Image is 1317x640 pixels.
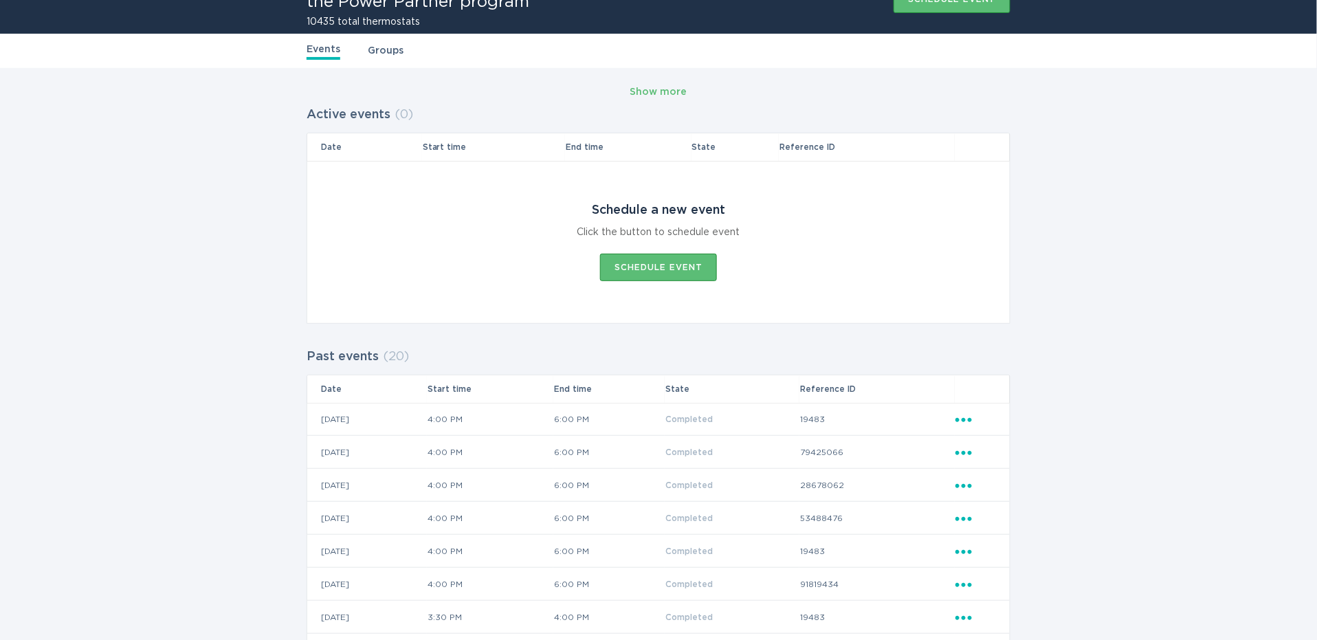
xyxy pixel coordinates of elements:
[665,514,713,522] span: Completed
[422,133,565,161] th: Start time
[307,502,427,535] td: [DATE]
[307,469,1010,502] tr: 922ef282419a4d9f94369d4b59b69f57
[799,375,955,403] th: Reference ID
[799,403,955,436] td: 19483
[307,535,427,568] td: [DATE]
[307,375,427,403] th: Date
[630,85,687,100] div: Show more
[955,577,996,592] div: Popover menu
[553,601,665,634] td: 4:00 PM
[307,344,379,369] h2: Past events
[799,601,955,634] td: 19483
[307,469,427,502] td: [DATE]
[307,133,1010,161] tr: Table Headers
[553,403,665,436] td: 6:00 PM
[307,535,1010,568] tr: c856419695344b97b330996619553a9b
[553,436,665,469] td: 6:00 PM
[600,254,717,281] button: Schedule event
[665,547,713,555] span: Completed
[383,351,409,363] span: ( 20 )
[799,535,955,568] td: 19483
[427,403,553,436] td: 4:00 PM
[630,82,687,102] button: Show more
[691,133,779,161] th: State
[577,225,740,240] div: Click the button to schedule event
[307,102,390,127] h2: Active events
[427,502,553,535] td: 4:00 PM
[553,568,665,601] td: 6:00 PM
[665,375,799,403] th: State
[427,568,553,601] td: 4:00 PM
[665,613,713,621] span: Completed
[553,469,665,502] td: 6:00 PM
[307,42,340,60] a: Events
[368,43,403,58] a: Groups
[799,469,955,502] td: 28678062
[799,568,955,601] td: 91819434
[427,469,553,502] td: 4:00 PM
[427,535,553,568] td: 4:00 PM
[665,415,713,423] span: Completed
[307,17,529,27] h2: 10435 total thermostats
[779,133,955,161] th: Reference ID
[307,436,427,469] td: [DATE]
[955,544,996,559] div: Popover menu
[307,568,427,601] td: [DATE]
[592,203,725,218] div: Schedule a new event
[307,403,427,436] td: [DATE]
[307,375,1010,403] tr: Table Headers
[565,133,691,161] th: End time
[955,610,996,625] div: Popover menu
[799,436,955,469] td: 79425066
[427,436,553,469] td: 4:00 PM
[665,448,713,456] span: Completed
[427,601,553,634] td: 3:30 PM
[955,511,996,526] div: Popover menu
[553,375,665,403] th: End time
[307,601,427,634] td: [DATE]
[615,263,702,272] div: Schedule event
[955,412,996,427] div: Popover menu
[395,109,413,121] span: ( 0 )
[955,478,996,493] div: Popover menu
[665,580,713,588] span: Completed
[799,502,955,535] td: 53488476
[307,502,1010,535] tr: 06a122dc914449f786117ef159dc4634
[553,535,665,568] td: 6:00 PM
[955,445,996,460] div: Popover menu
[553,502,665,535] td: 6:00 PM
[307,133,422,161] th: Date
[307,436,1010,469] tr: 16c14614f6da46a3862b6996fb203973
[665,481,713,489] span: Completed
[427,375,553,403] th: Start time
[307,601,1010,634] tr: f8d3a716c14c4f42a6914f712a56c2f8
[307,568,1010,601] tr: 9ffdfe417f1f4f98be08d3d67eb4dc89
[307,403,1010,436] tr: 81c1b5d42e70472e8b056ae47de0022c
